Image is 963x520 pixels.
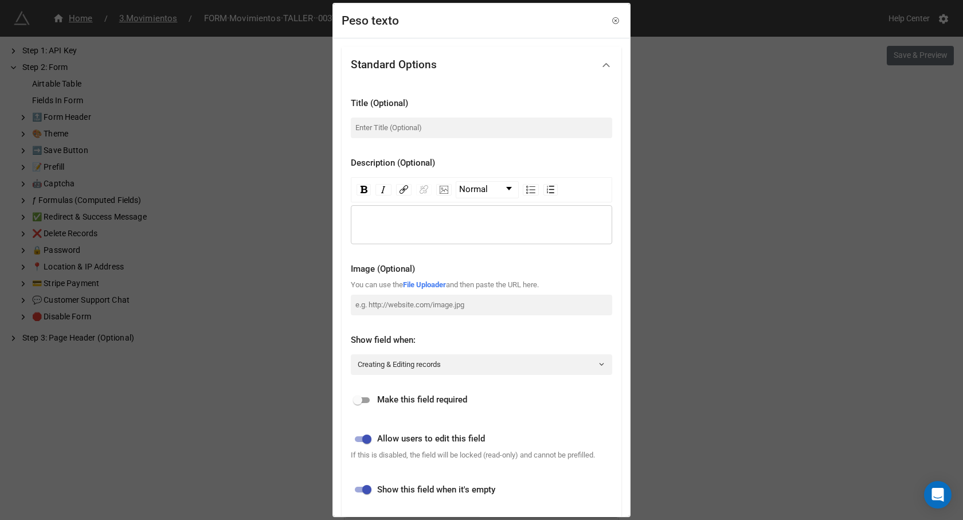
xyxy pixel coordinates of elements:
[357,218,607,231] div: rdw-editor
[924,481,952,509] div: Open Intercom Messenger
[523,184,539,196] div: Unordered
[377,432,485,446] span: Allow users to edit this field
[351,118,612,138] input: Enter Title (Optional)
[354,181,394,198] div: rdw-inline-control
[454,181,520,198] div: rdw-block-control
[342,12,399,30] div: Peso texto
[351,177,612,244] div: rdw-wrapper
[351,449,612,461] div: If this is disabled, the field will be locked (read-only) and cannot be prefilled.
[375,184,392,196] div: Italic
[357,184,371,196] div: Bold
[520,181,560,198] div: rdw-list-control
[351,295,612,315] input: e.g. http://website.com/image.jpg
[396,184,412,196] div: Link
[456,182,518,198] a: Block Type
[351,354,612,375] a: Creating & Editing records
[543,184,558,196] div: Ordered
[456,181,519,198] div: rdw-dropdown
[436,184,452,196] div: Image
[342,46,621,83] div: Standard Options
[459,183,488,197] span: Normal
[416,184,432,196] div: Unlink
[351,157,612,170] div: Description (Optional)
[377,393,467,407] span: Make this field required
[377,483,495,497] span: Show this field when it's empty
[403,280,446,289] a: File Uploader
[351,97,612,111] div: Title (Optional)
[351,59,437,71] div: Standard Options
[351,177,612,202] div: rdw-toolbar
[394,181,434,198] div: rdw-link-control
[351,280,403,289] span: You can use the
[446,280,539,289] span: and then paste the URL here.
[434,181,454,198] div: rdw-image-control
[351,263,612,276] div: Image (Optional)
[351,334,612,347] div: Show field when:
